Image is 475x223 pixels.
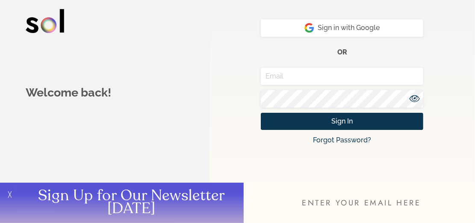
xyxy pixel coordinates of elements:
[261,19,423,37] button: googleSign in with Google
[331,116,353,127] span: Sign In
[244,183,475,223] input: ENTER YOUR EMAIL HERE
[313,136,371,144] a: Forgot Password?
[26,84,196,102] h1: Welcome back!
[261,68,423,85] input: Email
[17,183,243,223] button: Sign Up for Our Newsletter [DATE]
[261,42,423,68] div: or
[304,23,314,33] img: google
[261,113,423,130] button: Sign In
[26,9,64,33] img: logo
[304,23,380,33] span: Sign in with Google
